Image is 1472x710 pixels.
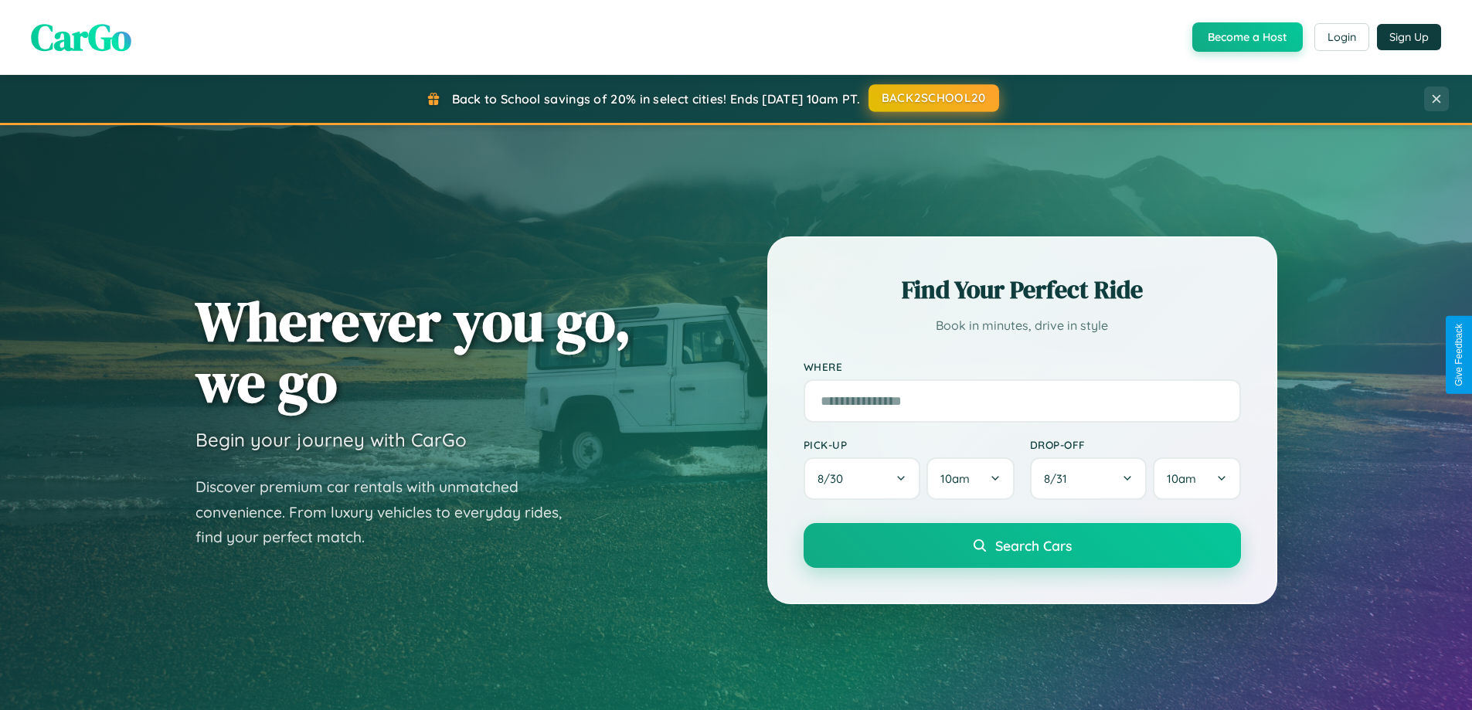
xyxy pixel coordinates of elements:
h2: Find Your Perfect Ride [804,273,1241,307]
h1: Wherever you go, we go [195,290,631,413]
p: Book in minutes, drive in style [804,314,1241,337]
p: Discover premium car rentals with unmatched convenience. From luxury vehicles to everyday rides, ... [195,474,582,550]
button: Sign Up [1377,24,1441,50]
button: Become a Host [1192,22,1303,52]
span: 10am [1167,471,1196,486]
label: Drop-off [1030,438,1241,451]
span: CarGo [31,12,131,63]
span: 10am [940,471,970,486]
h3: Begin your journey with CarGo [195,428,467,451]
button: 8/30 [804,457,921,500]
button: Search Cars [804,523,1241,568]
span: Search Cars [995,537,1072,554]
button: Login [1314,23,1369,51]
button: 10am [926,457,1014,500]
div: Give Feedback [1453,324,1464,386]
button: 10am [1153,457,1240,500]
label: Pick-up [804,438,1015,451]
span: Back to School savings of 20% in select cities! Ends [DATE] 10am PT. [452,91,860,107]
button: 8/31 [1030,457,1147,500]
label: Where [804,360,1241,373]
span: 8 / 31 [1044,471,1075,486]
span: 8 / 30 [818,471,851,486]
button: BACK2SCHOOL20 [869,84,999,112]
